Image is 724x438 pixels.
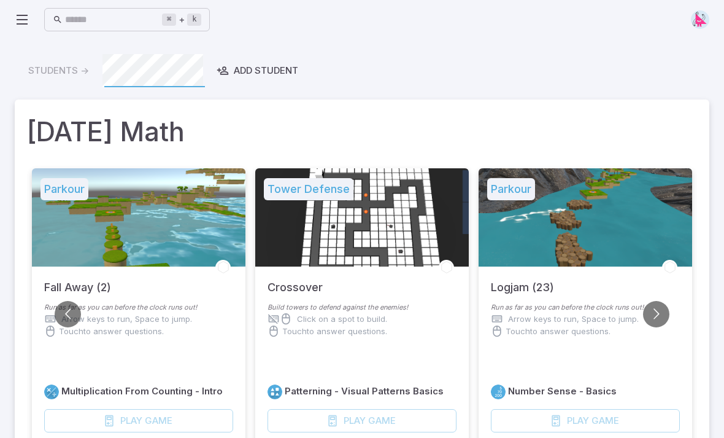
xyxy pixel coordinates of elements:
[61,313,192,325] p: Arrow keys to run, Space to jump.
[44,267,111,296] h5: Fall Away (2)
[217,64,298,77] div: Add Student
[491,302,680,313] p: Run as far as you can before the clock runs out!
[44,409,233,432] div: Game play is only available on desktop and laptop devices
[162,12,201,27] div: +
[297,313,387,325] p: Click on a spot to build.
[187,14,201,26] kbd: k
[508,313,639,325] p: Arrow keys to run, Space to jump.
[268,409,456,432] div: Game play is only available on desktop and laptop devices
[643,301,669,327] button: Go to next slide
[268,267,323,296] h5: Crossover
[508,385,617,398] h6: Number Sense - Basics
[487,178,535,200] h5: Parkour
[264,178,353,200] h5: Tower Defense
[285,385,444,398] h6: Patterning - Visual Patterns Basics
[40,178,88,200] h5: Parkour
[61,385,223,398] h6: Multiplication From Counting - Intro
[44,302,233,313] p: Run as far as you can before the clock runs out!
[27,112,697,151] h1: [DATE] Math
[59,325,164,337] p: Touch to answer questions.
[162,14,176,26] kbd: ⌘
[282,325,387,337] p: Touch to answer questions.
[268,302,456,313] p: Build towers to defend against the enemies!
[268,385,282,399] a: Visual Patterning
[44,385,59,399] a: Multiply/Divide
[491,267,554,296] h5: Logjam (23)
[491,409,680,432] div: Game play is only available on desktop and laptop devices
[55,301,81,327] button: Go to previous slide
[491,385,506,399] a: Place Value
[506,325,610,337] p: Touch to answer questions.
[691,10,709,29] img: right-triangle.svg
